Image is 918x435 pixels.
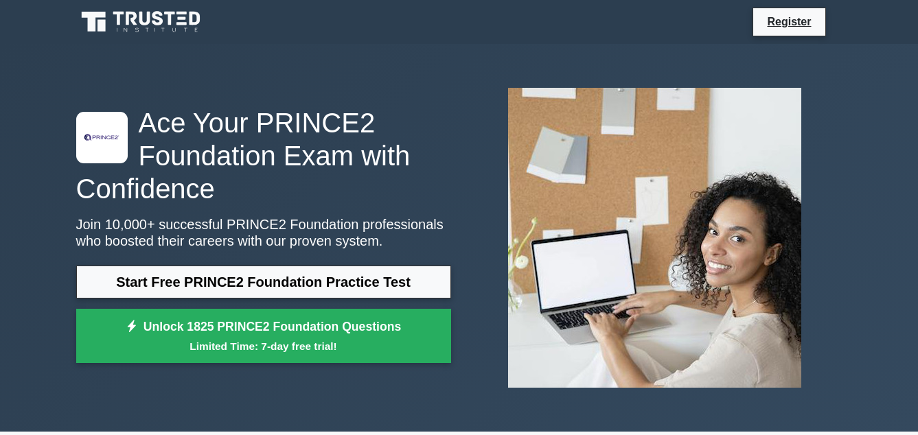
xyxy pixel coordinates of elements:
[76,266,451,298] a: Start Free PRINCE2 Foundation Practice Test
[759,13,819,30] a: Register
[76,309,451,364] a: Unlock 1825 PRINCE2 Foundation QuestionsLimited Time: 7-day free trial!
[76,216,451,249] p: Join 10,000+ successful PRINCE2 Foundation professionals who boosted their careers with our prove...
[76,106,451,205] h1: Ace Your PRINCE2 Foundation Exam with Confidence
[93,338,434,354] small: Limited Time: 7-day free trial!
